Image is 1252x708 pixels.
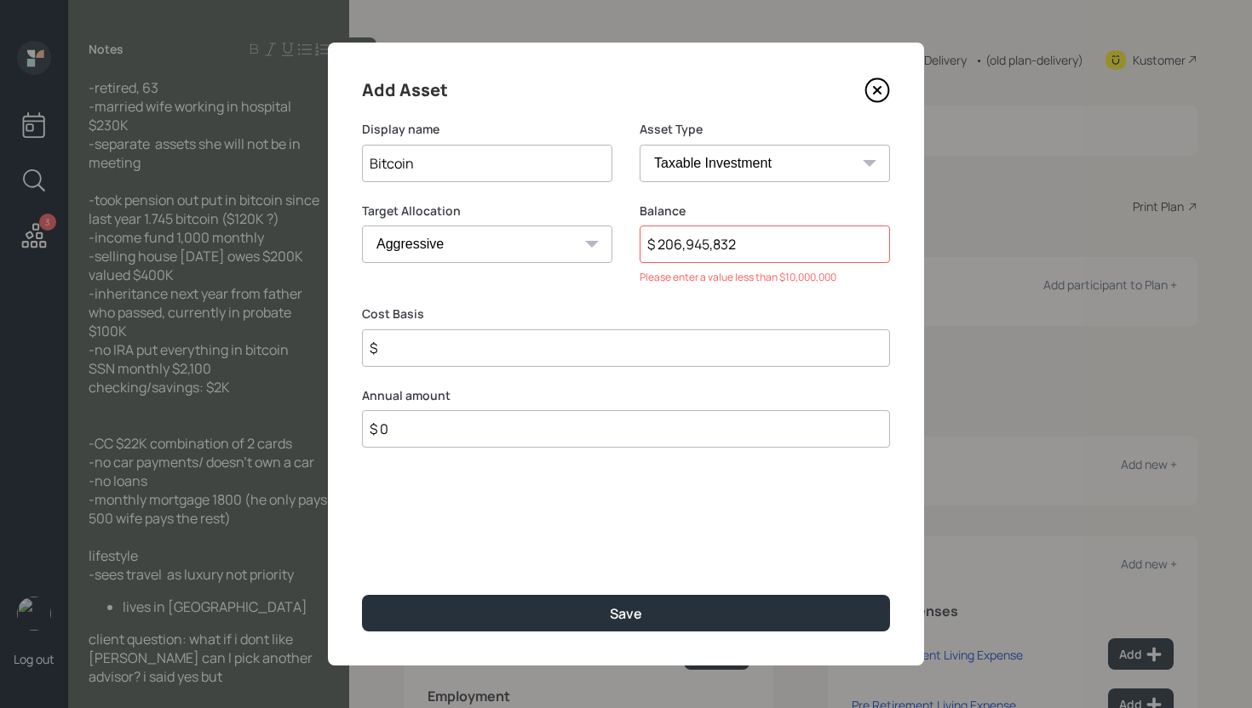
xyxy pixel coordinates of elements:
[640,121,890,138] label: Asset Type
[610,604,642,623] div: Save
[362,121,612,138] label: Display name
[362,77,448,104] h4: Add Asset
[362,595,890,631] button: Save
[362,387,890,404] label: Annual amount
[362,305,890,323] label: Cost Basis
[640,203,890,220] label: Balance
[640,270,890,285] div: Please enter a value less than $10,000,000
[362,203,612,220] label: Target Allocation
